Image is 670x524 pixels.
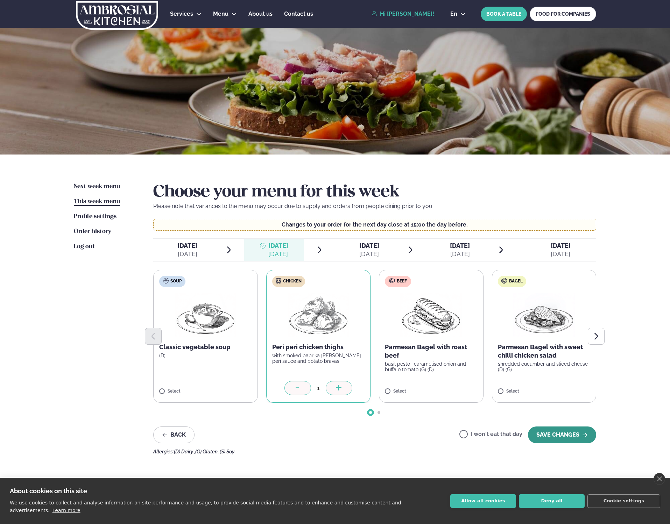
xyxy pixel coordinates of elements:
p: Classic vegetable soup [159,343,252,351]
div: [DATE] [551,250,571,258]
p: with smoked paprika [PERSON_NAME] peri sauce and potato bravas [272,353,365,364]
p: basil pesto , caramelised onion and buffalo tomato (G) (D) [385,361,478,372]
a: Hi [PERSON_NAME]! [372,11,434,17]
span: en [450,11,457,17]
span: Go to slide 2 [378,411,380,414]
span: Go to slide 1 [369,411,372,414]
img: chicken.svg [276,278,281,283]
p: shredded cucumber and sliced cheese (D) (G) [498,361,591,372]
button: Deny all [519,494,585,508]
span: Menu [213,10,228,17]
span: Next week menu [74,184,120,189]
span: Profile settings [74,214,117,220]
a: Learn more [52,508,80,513]
button: SAVE CHANGES [528,426,596,443]
p: Changes to your order for the next day close at 15:00 the day before. [161,222,589,228]
span: [DATE] [450,242,470,249]
img: logo [75,1,159,30]
button: Previous slide [145,328,162,345]
span: Soup [170,279,182,284]
img: Soup.png [175,293,236,337]
p: Peri peri chicken thighs [272,343,365,351]
img: beef.svg [389,278,395,283]
strong: About cookies on this site [10,487,87,495]
a: Profile settings [74,213,117,221]
span: Contact us [284,10,313,17]
span: About us [248,10,273,17]
span: Log out [74,244,95,250]
span: Chicken [283,279,302,284]
button: BOOK A TABLE [481,7,527,21]
a: This week menu [74,198,120,206]
a: Services [170,10,193,18]
a: About us [248,10,273,18]
span: (D) Dairy , [174,449,195,454]
span: Bagel [509,279,523,284]
h2: Choose your menu for this week [153,182,596,202]
span: Beef [397,279,407,284]
a: Menu [213,10,228,18]
button: Cookie settings [587,494,660,508]
a: Log out [74,243,95,251]
a: Contact us [284,10,313,18]
div: [DATE] [450,250,470,258]
span: This week menu [74,199,120,204]
p: Parmesan Bagel with sweet chilli chicken salad [498,343,591,360]
span: [DATE] [268,242,288,249]
div: 1 [311,384,326,392]
img: Chicken-breast.png [513,293,575,337]
p: Parmesan Bagel with roast beef [385,343,478,360]
span: (S) Soy [220,449,234,454]
a: Next week menu [74,182,120,191]
img: soup.svg [163,278,169,283]
img: bagle-new-16px.svg [501,278,507,283]
img: Chicken-thighs.png [288,293,349,337]
button: en [445,11,471,17]
button: Back [153,426,195,443]
div: [DATE] [359,250,379,258]
span: Order history [74,229,111,235]
a: Order history [74,228,111,236]
span: [DATE] [359,242,379,249]
button: Next slide [588,328,605,345]
span: (G) Gluten , [195,449,220,454]
button: Allow all cookies [450,494,516,508]
img: Panini.png [400,293,462,337]
div: [DATE] [268,250,288,258]
div: Allergies: [153,449,596,454]
a: FOOD FOR COMPANIES [530,7,596,21]
span: Services [170,10,193,17]
div: [DATE] [177,250,197,258]
p: (D) [159,353,252,358]
span: [DATE] [551,242,571,249]
a: close [654,473,665,485]
p: Please note that variances to the menu may occur due to supply and orders from people dining prio... [153,202,596,210]
span: [DATE] [177,242,197,250]
p: We use cookies to collect and analyse information on site performance and usage, to provide socia... [10,500,401,513]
